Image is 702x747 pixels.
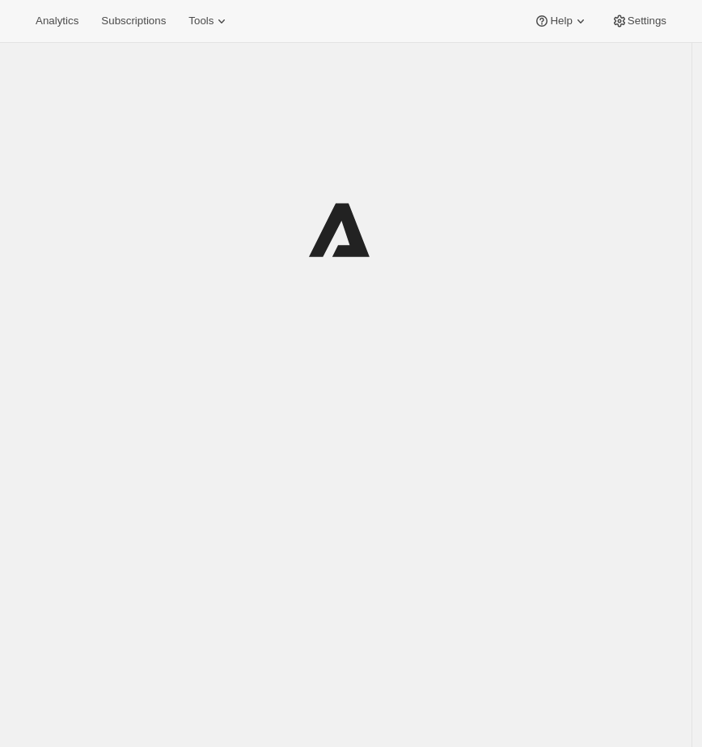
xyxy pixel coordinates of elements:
[179,10,239,32] button: Tools
[550,15,572,27] span: Help
[101,15,166,27] span: Subscriptions
[628,15,666,27] span: Settings
[602,10,676,32] button: Settings
[91,10,175,32] button: Subscriptions
[188,15,214,27] span: Tools
[26,10,88,32] button: Analytics
[524,10,598,32] button: Help
[36,15,78,27] span: Analytics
